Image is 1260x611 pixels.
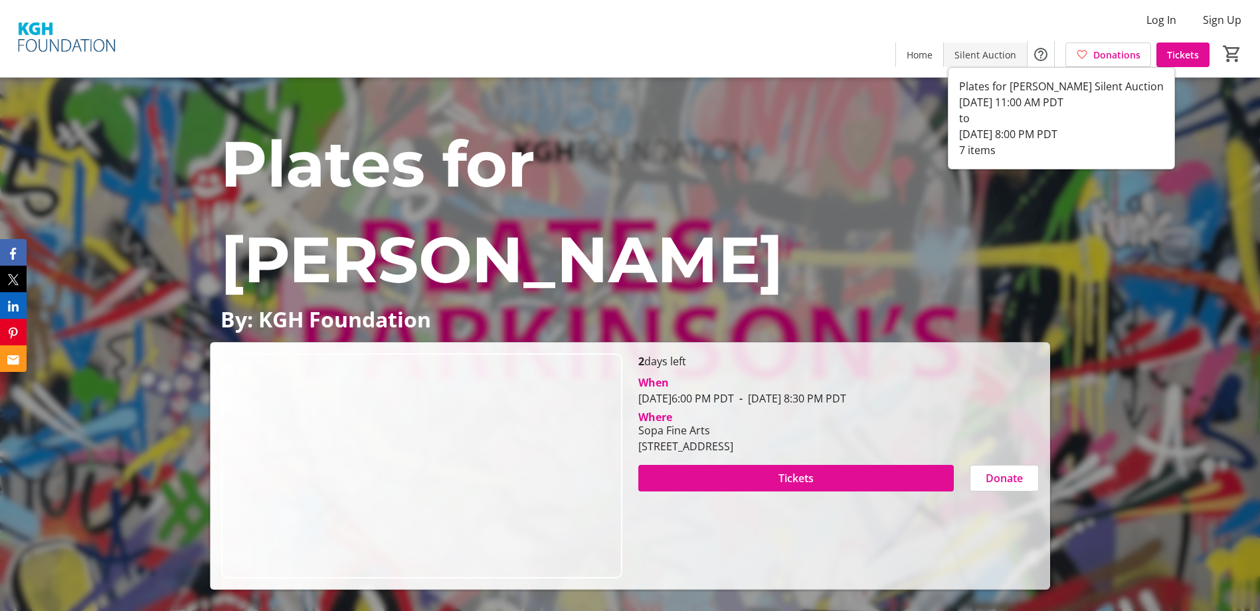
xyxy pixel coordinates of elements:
[1167,48,1199,62] span: Tickets
[638,422,733,438] div: Sopa Fine Arts
[959,110,1164,126] div: to
[638,465,954,491] button: Tickets
[734,391,846,406] span: [DATE] 8:30 PM PDT
[221,307,1039,331] p: By: KGH Foundation
[638,354,644,369] span: 2
[778,470,814,486] span: Tickets
[1136,9,1187,31] button: Log In
[896,43,943,67] a: Home
[954,48,1016,62] span: Silent Auction
[970,465,1039,491] button: Donate
[638,375,669,391] div: When
[959,142,1164,158] div: 7 items
[734,391,748,406] span: -
[1203,12,1241,28] span: Sign Up
[638,438,733,454] div: [STREET_ADDRESS]
[221,353,622,578] img: Campaign CTA Media Photo
[638,391,734,406] span: [DATE] 6:00 PM PDT
[986,470,1023,486] span: Donate
[1028,41,1054,68] button: Help
[638,412,672,422] div: Where
[1065,43,1151,67] a: Donations
[1220,42,1244,66] button: Cart
[1093,48,1140,62] span: Donations
[1146,12,1176,28] span: Log In
[907,48,933,62] span: Home
[959,126,1164,142] div: [DATE] 8:00 PM PDT
[638,353,1039,369] p: days left
[8,5,126,72] img: KGH Foundation's Logo
[1192,9,1252,31] button: Sign Up
[959,94,1164,110] div: [DATE] 11:00 AM PDT
[1156,43,1210,67] a: Tickets
[221,125,783,298] span: Plates for [PERSON_NAME]
[944,43,1027,67] a: Silent Auction
[959,78,1164,94] div: Plates for [PERSON_NAME] Silent Auction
